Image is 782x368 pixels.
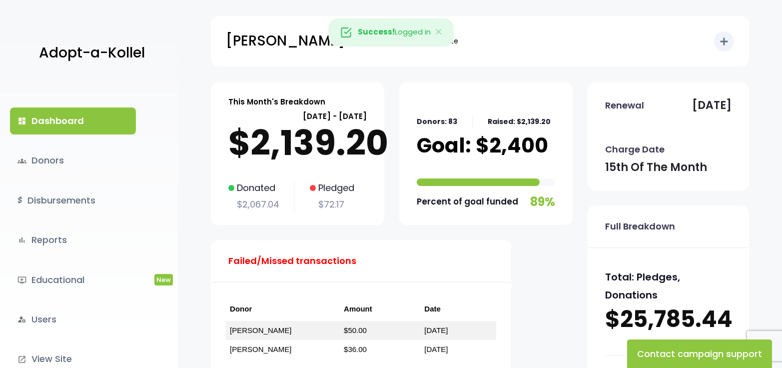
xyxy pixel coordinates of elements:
[226,297,340,321] th: Donor
[228,253,356,269] p: Failed/Missed transactions
[310,180,354,196] p: Pledged
[39,40,145,65] p: Adopt-a-Kollel
[424,345,448,353] a: [DATE]
[344,345,367,353] a: $36.00
[17,156,26,165] span: groups
[17,275,26,284] i: ondemand_video
[230,326,291,334] a: [PERSON_NAME]
[17,116,26,125] i: dashboard
[605,97,644,113] p: Renewal
[692,95,732,115] p: [DATE]
[358,26,395,37] strong: Success!
[627,339,772,368] button: Contact campaign support
[425,19,454,46] button: Close
[17,355,26,364] i: launch
[605,218,675,234] p: Full Breakdown
[605,304,732,335] p: $25,785.44
[10,266,136,293] a: ondemand_videoEducationalNew
[424,326,448,334] a: [DATE]
[17,315,26,324] i: manage_accounts
[530,191,555,212] p: 89%
[310,196,354,212] p: $72.17
[344,326,367,334] a: $50.00
[605,268,732,304] p: Total: Pledges, Donations
[10,226,136,253] a: bar_chartReports
[228,95,325,108] p: This Month's Breakdown
[228,196,279,212] p: $2,067.04
[488,115,551,128] p: Raised: $2,139.20
[417,115,457,128] p: Donors: 83
[417,133,548,158] p: Goal: $2,400
[605,141,665,157] p: Charge Date
[228,109,367,123] p: [DATE] - [DATE]
[226,28,419,53] p: [PERSON_NAME] Lakewood
[605,157,707,177] p: 15th of the month
[228,123,367,163] p: $2,139.20
[230,345,291,353] a: [PERSON_NAME]
[10,107,136,134] a: dashboardDashboard
[10,306,136,333] a: manage_accountsUsers
[718,35,730,47] i: add
[10,147,136,174] a: groupsDonors
[420,297,496,321] th: Date
[417,194,518,209] p: Percent of goal funded
[714,31,734,51] button: add
[34,29,145,77] a: Adopt-a-Kollel
[17,193,22,208] i: $
[154,274,173,285] span: New
[10,187,136,214] a: $Disbursements
[340,297,420,321] th: Amount
[328,18,454,46] div: Logged in
[228,180,279,196] p: Donated
[17,235,26,244] i: bar_chart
